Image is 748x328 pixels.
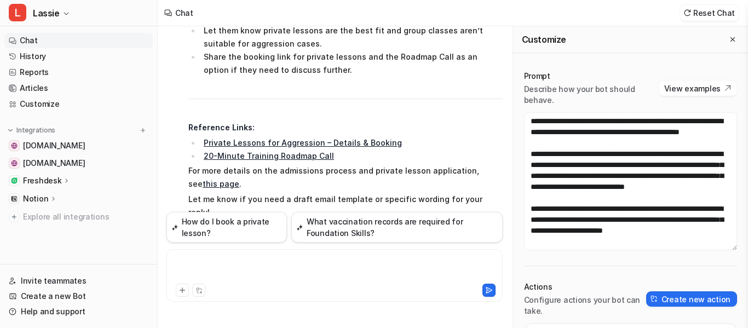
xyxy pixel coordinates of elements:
[188,164,503,191] p: For more details on the admissions process and private lesson application, see .
[200,50,503,77] li: Share the booking link for private lessons and the Roadmap Call as an option if they need to disc...
[4,289,153,304] a: Create a new Bot
[7,126,14,134] img: expand menu
[4,96,153,112] a: Customize
[23,158,85,169] span: [DOMAIN_NAME]
[23,140,85,151] span: [DOMAIN_NAME]
[4,273,153,289] a: Invite teammates
[726,33,739,46] button: Close flyout
[4,80,153,96] a: Articles
[200,24,503,50] li: Let them know private lessons are the best fit and group classes aren’t suitable for aggression c...
[203,179,239,188] a: this page
[23,208,148,226] span: Explore all integrations
[659,80,737,96] button: View examples
[4,65,153,80] a: Reports
[188,193,503,219] p: Let me know if you need a draft email template or specific wording for your reply!
[683,9,691,17] img: reset
[4,49,153,64] a: History
[524,84,659,106] p: Describe how your bot should behave.
[524,295,646,317] p: Configure actions your bot can take.
[9,4,26,21] span: L
[680,5,739,21] button: Reset Chat
[188,123,255,132] strong: Reference Links:
[4,33,153,48] a: Chat
[522,34,566,45] h2: Customize
[4,156,153,171] a: online.whenhoundsfly.com[DOMAIN_NAME]
[4,304,153,319] a: Help and support
[204,138,402,147] a: Private Lessons for Aggression – Details & Booking
[646,291,737,307] button: Create new action
[11,142,18,149] img: www.whenhoundsfly.com
[291,212,502,243] button: What vaccination records are required for Foundation Skills?
[166,212,287,243] button: How do I book a private lesson?
[9,211,20,222] img: explore all integrations
[139,126,147,134] img: menu_add.svg
[4,125,59,136] button: Integrations
[23,175,61,186] p: Freshdesk
[524,71,659,82] p: Prompt
[11,160,18,166] img: online.whenhoundsfly.com
[4,138,153,153] a: www.whenhoundsfly.com[DOMAIN_NAME]
[524,281,646,292] p: Actions
[175,7,193,19] div: Chat
[11,195,18,202] img: Notion
[651,295,658,303] img: create-action-icon.svg
[4,209,153,225] a: Explore all integrations
[23,193,48,204] p: Notion
[11,177,18,184] img: Freshdesk
[16,126,55,135] p: Integrations
[33,5,60,21] span: Lassie
[204,151,334,160] a: 20-Minute Training Roadmap Call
